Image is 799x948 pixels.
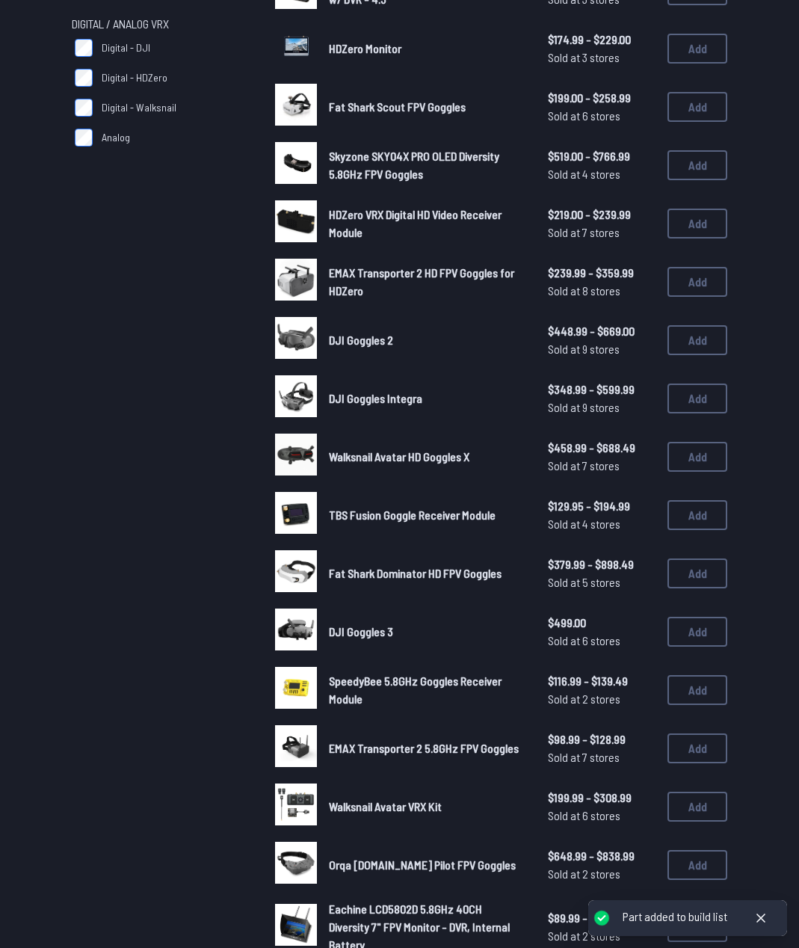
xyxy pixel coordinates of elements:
[275,725,317,772] a: image
[102,40,150,55] span: Digital - DJI
[548,632,655,650] span: Sold at 6 stores
[548,457,655,475] span: Sold at 7 stores
[548,672,655,690] span: $116.99 - $139.49
[275,434,317,480] a: image
[275,317,317,363] a: image
[548,398,655,416] span: Sold at 9 stores
[548,147,655,165] span: $519.00 - $766.99
[548,89,655,107] span: $199.00 - $258.99
[548,573,655,591] span: Sold at 5 stores
[548,322,655,340] span: $448.99 - $669.00
[548,789,655,807] span: $199.99 - $308.99
[667,209,727,238] button: Add
[329,799,442,813] span: Walksnail Avatar VRX Kit
[275,259,317,305] a: image
[275,725,317,767] img: image
[275,375,317,422] a: image
[329,149,499,181] span: Skyzone SKY04X PRO OLED Diversity 5.8GHz FPV Goggles
[548,264,655,282] span: $239.99 - $359.99
[667,442,727,472] button: Add
[329,264,524,300] a: EMAX Transporter 2 HD FPV Goggles for HDZero
[275,667,317,709] img: image
[75,99,93,117] input: Digital - Walksnail
[548,865,655,883] span: Sold at 2 stores
[667,92,727,122] button: Add
[102,100,176,115] span: Digital - Walksnail
[75,39,93,57] input: Digital - DJI
[548,282,655,300] span: Sold at 8 stores
[275,492,317,534] img: image
[275,609,317,655] a: image
[329,40,524,58] a: HDZero Monitor
[275,784,317,825] img: image
[275,492,317,538] a: image
[667,500,727,530] button: Add
[548,730,655,748] span: $98.99 - $128.99
[75,129,93,147] input: Analog
[329,564,524,582] a: Fat Shark Dominator HD FPV Goggles
[548,224,655,241] span: Sold at 7 stores
[275,904,317,946] img: image
[329,798,524,816] a: Walksnail Avatar VRX Kit
[329,265,514,298] span: EMAX Transporter 2 HD FPV Goggles for HDZero
[623,909,727,925] div: Part added to build list
[667,617,727,647] button: Add
[329,672,524,708] a: SpeedyBee 5.8GHz Goggles Receiver Module
[329,390,524,407] a: DJI Goggles Integra
[667,733,727,763] button: Add
[548,847,655,865] span: $648.99 - $838.99
[275,609,317,650] img: image
[329,858,516,872] span: Orqa [DOMAIN_NAME] Pilot FPV Goggles
[275,84,317,126] img: image
[329,566,502,580] span: Fat Shark Dominator HD FPV Goggles
[275,842,317,884] img: image
[329,207,502,239] span: HDZero VRX Digital HD Video Receiver Module
[329,448,524,466] a: Walksnail Avatar HD Goggles X
[102,130,130,145] span: Analog
[275,317,317,359] img: image
[667,325,727,355] button: Add
[548,927,655,945] span: Sold at 2 stores
[548,690,655,708] span: Sold at 2 stores
[329,508,496,522] span: TBS Fusion Goggle Receiver Module
[548,381,655,398] span: $348.99 - $599.99
[667,384,727,413] button: Add
[275,550,317,597] a: image
[275,25,317,72] a: image
[548,555,655,573] span: $379.99 - $898.49
[275,200,317,242] img: image
[275,667,317,713] a: image
[329,506,524,524] a: TBS Fusion Goggle Receiver Module
[548,340,655,358] span: Sold at 9 stores
[275,259,317,301] img: image
[329,856,524,874] a: Orqa [DOMAIN_NAME] Pilot FPV Goggles
[329,98,524,116] a: Fat Shark Scout FPV Goggles
[329,331,524,349] a: DJI Goggles 2
[72,15,169,33] span: Digital / Analog VRX
[548,807,655,825] span: Sold at 6 stores
[329,624,393,638] span: DJI Goggles 3
[548,31,655,49] span: $174.99 - $229.00
[329,741,519,755] span: EMAX Transporter 2 5.8GHz FPV Goggles
[667,34,727,64] button: Add
[667,675,727,705] button: Add
[329,206,524,241] a: HDZero VRX Digital HD Video Receiver Module
[667,792,727,822] button: Add
[548,206,655,224] span: $219.00 - $239.99
[329,449,469,464] span: Walksnail Avatar HD Goggles X
[667,267,727,297] button: Add
[667,150,727,180] button: Add
[548,748,655,766] span: Sold at 7 stores
[548,614,655,632] span: $499.00
[548,497,655,515] span: $129.95 - $194.99
[275,784,317,830] a: image
[102,70,167,85] span: Digital - HDZero
[275,84,317,130] a: image
[275,550,317,592] img: image
[548,49,655,67] span: Sold at 3 stores
[275,842,317,888] a: image
[329,739,524,757] a: EMAX Transporter 2 5.8GHz FPV Goggles
[275,200,317,247] a: image
[75,69,93,87] input: Digital - HDZero
[329,333,393,347] span: DJI Goggles 2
